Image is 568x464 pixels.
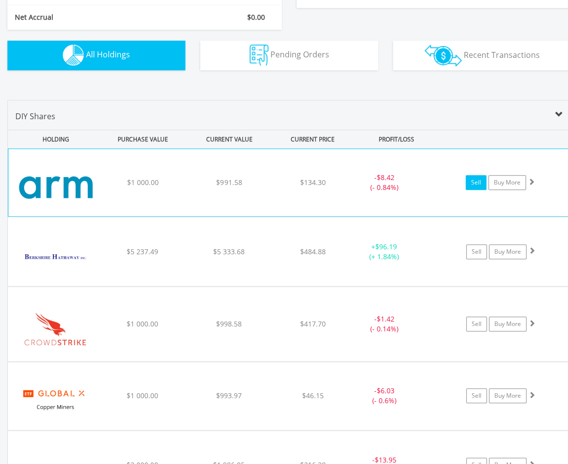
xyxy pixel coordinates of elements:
[466,388,487,403] a: Sell
[354,130,438,148] div: PROFIT/LOSS
[216,391,242,400] span: $993.97
[13,374,98,427] img: EQU.US.COPX.png
[7,41,185,70] button: All Holdings
[100,130,185,148] div: PURCHASE VALUE
[187,130,271,148] div: CURRENT VALUE
[425,45,462,66] img: transactions-zar-wht.png
[300,178,326,187] span: $134.30
[127,247,158,256] span: $5 237.49
[13,230,98,283] img: EQU.US.BRKB.png
[7,12,168,22] div: Net Accrual
[127,178,158,187] span: $1 000.00
[15,111,55,122] span: DIY Shares
[127,391,158,400] span: $1 000.00
[300,247,326,256] span: $484.88
[376,173,394,182] span: $8.42
[488,175,526,190] a: Buy More
[377,314,394,324] span: $1.42
[466,317,487,331] a: Sell
[347,242,422,262] div: + (+ 1.84%)
[13,299,98,359] img: EQU.US.CRWD.png
[270,49,329,60] span: Pending Orders
[464,49,540,60] span: Recent Transactions
[347,173,421,192] div: - (- 0.84%)
[489,244,526,259] a: Buy More
[347,314,422,334] div: - (- 0.14%)
[347,386,422,406] div: - (- 0.6%)
[13,161,98,214] img: EQU.US.ARM.png
[250,45,268,66] img: pending_instructions-wht.png
[63,45,84,66] img: holdings-wht.png
[300,319,326,328] span: $417.70
[86,49,130,60] span: All Holdings
[489,317,526,331] a: Buy More
[466,175,486,190] a: Sell
[247,12,265,22] span: $0.00
[8,130,98,148] div: HOLDING
[216,319,242,328] span: $998.58
[375,242,397,251] span: $96.19
[302,391,324,400] span: $46.15
[273,130,352,148] div: CURRENT PRICE
[489,388,526,403] a: Buy More
[377,386,394,395] span: $6.03
[127,319,158,328] span: $1 000.00
[213,247,245,256] span: $5 333.68
[216,178,242,187] span: $991.58
[466,244,487,259] a: Sell
[200,41,378,70] button: Pending Orders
